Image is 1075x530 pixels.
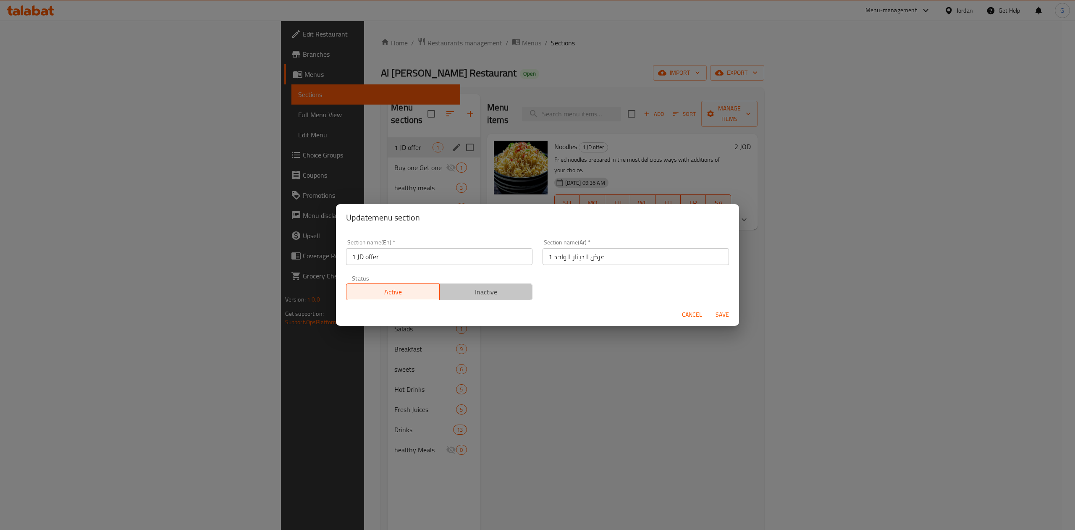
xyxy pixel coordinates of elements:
[350,286,436,298] span: Active
[346,211,729,224] h2: Update menu section
[543,248,729,265] input: Please enter section name(ar)
[346,248,532,265] input: Please enter section name(en)
[712,310,732,320] span: Save
[346,283,440,300] button: Active
[709,307,736,323] button: Save
[679,307,705,323] button: Cancel
[682,310,702,320] span: Cancel
[439,283,533,300] button: Inactive
[443,286,530,298] span: Inactive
